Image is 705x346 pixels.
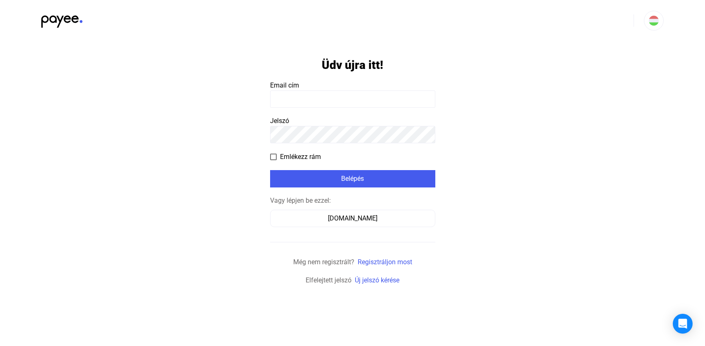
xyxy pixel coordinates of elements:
button: [DOMAIN_NAME] [270,210,435,227]
div: Vagy lépjen be ezzel: [270,196,435,206]
span: Jelszó [270,117,289,125]
div: Open Intercom Messenger [673,314,693,334]
h1: Üdv újra itt! [322,58,383,72]
a: [DOMAIN_NAME] [270,214,435,222]
span: Elfelejtett jelszó [306,276,351,284]
button: HU [644,11,664,31]
button: Belépés [270,170,435,187]
div: [DOMAIN_NAME] [273,213,432,223]
img: black-payee-blue-dot.svg [41,11,83,28]
a: Regisztráljon most [358,258,412,266]
span: Még nem regisztrált? [293,258,354,266]
a: Új jelszó kérése [355,276,399,284]
span: Emlékezz rám [280,152,321,162]
span: Email cím [270,81,299,89]
div: Belépés [273,174,433,184]
img: HU [649,16,659,26]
